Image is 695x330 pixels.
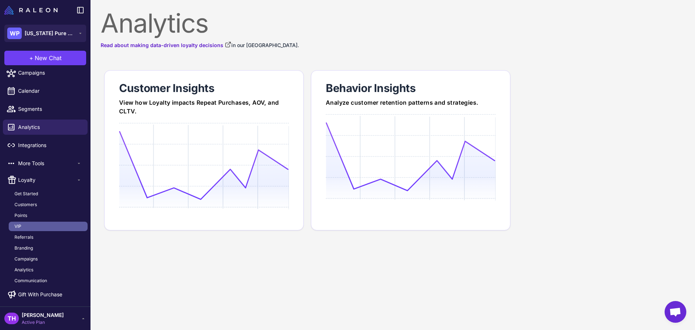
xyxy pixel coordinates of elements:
[18,69,82,77] span: Campaigns
[3,138,88,153] a: Integrations
[14,191,38,197] span: Get Started
[4,25,86,42] button: WP[US_STATE] Pure Natural Beef
[14,212,27,219] span: Points
[14,245,33,251] span: Branding
[104,70,304,230] a: Customer InsightsView how Loyalty impacts Repeat Purchases, AOV, and CLTV.
[18,141,82,149] span: Integrations
[29,54,33,62] span: +
[119,81,289,95] div: Customer Insights
[665,301,686,323] div: Open chat
[14,267,33,273] span: Analytics
[4,313,19,324] div: TH
[9,200,88,209] a: Customers
[101,41,231,49] a: Read about making data-driven loyalty decisions
[18,123,82,131] span: Analytics
[18,176,76,184] span: Loyalty
[7,28,22,39] div: WP
[9,243,88,253] a: Branding
[3,287,88,302] a: Gift With Purchase
[22,319,64,326] span: Active Plan
[9,222,88,231] a: VIP
[18,87,82,95] span: Calendar
[9,233,88,242] a: Referrals
[326,81,496,95] div: Behavior Insights
[326,98,496,107] div: Analyze customer retention patterns and strategies.
[14,201,37,208] span: Customers
[3,83,88,99] a: Calendar
[4,51,86,65] button: +New Chat
[119,98,289,116] div: View how Loyalty impacts Repeat Purchases, AOV, and CLTV.
[14,256,38,262] span: Campaigns
[101,10,685,36] div: Analytics
[9,265,88,275] a: Analytics
[35,54,62,62] span: New Chat
[25,29,75,37] span: [US_STATE] Pure Natural Beef
[14,223,21,230] span: VIP
[9,211,88,220] a: Points
[18,159,76,167] span: More Tools
[231,42,299,48] span: in our [GEOGRAPHIC_DATA].
[18,105,82,113] span: Segments
[9,254,88,264] a: Campaigns
[4,6,58,14] img: Raleon Logo
[9,276,88,285] a: Communication
[14,277,47,284] span: Communication
[3,65,88,80] a: Campaigns
[9,189,88,199] a: Get Started
[3,101,88,117] a: Segments
[4,6,60,14] a: Raleon Logo
[22,311,64,319] span: [PERSON_NAME]
[3,120,88,135] a: Analytics
[311,70,510,230] a: Behavior InsightsAnalyze customer retention patterns and strategies.
[18,291,62,298] span: Gift With Purchase
[14,234,33,241] span: Referrals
